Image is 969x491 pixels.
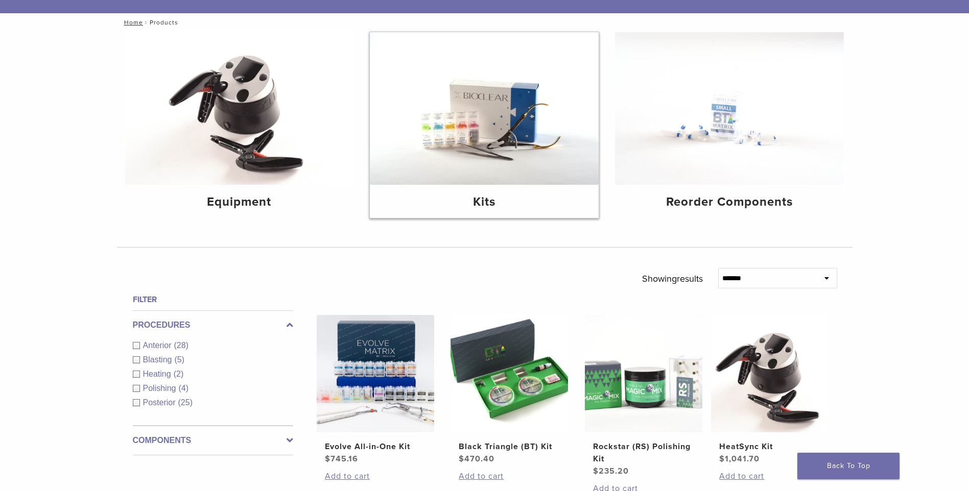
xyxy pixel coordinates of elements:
[584,315,703,477] a: Rockstar (RS) Polishing KitRockstar (RS) Polishing Kit $235.20
[143,355,175,364] span: Blasting
[719,470,820,482] a: Add to cart: “HeatSync Kit”
[143,384,179,392] span: Polishing
[451,315,568,432] img: Black Triangle (BT) Kit
[325,470,426,482] a: Add to cart: “Evolve All-in-One Kit”
[711,315,830,465] a: HeatSync KitHeatSync Kit $1,041.70
[174,341,188,350] span: (28)
[174,370,184,378] span: (2)
[459,454,494,464] bdi: 470.40
[174,355,184,364] span: (5)
[143,370,174,378] span: Heating
[143,398,178,407] span: Posterior
[459,470,560,482] a: Add to cart: “Black Triangle (BT) Kit”
[317,315,434,432] img: Evolve All-in-One Kit
[133,434,293,447] label: Components
[325,454,358,464] bdi: 745.16
[125,32,354,185] img: Equipment
[459,440,560,453] h2: Black Triangle (BT) Kit
[133,193,346,211] h4: Equipment
[370,32,599,218] a: Kits
[450,315,569,465] a: Black Triangle (BT) KitBlack Triangle (BT) Kit $470.40
[797,453,900,479] a: Back To Top
[143,20,150,25] span: /
[370,32,599,185] img: Kits
[593,440,694,465] h2: Rockstar (RS) Polishing Kit
[178,398,193,407] span: (25)
[117,13,853,32] nav: Products
[719,454,760,464] bdi: 1,041.70
[615,32,844,185] img: Reorder Components
[325,454,330,464] span: $
[719,454,725,464] span: $
[593,466,599,476] span: $
[133,319,293,331] label: Procedures
[593,466,629,476] bdi: 235.20
[459,454,464,464] span: $
[178,384,188,392] span: (4)
[316,315,435,465] a: Evolve All-in-One KitEvolve All-in-One Kit $745.16
[719,440,820,453] h2: HeatSync Kit
[125,32,354,218] a: Equipment
[623,193,836,211] h4: Reorder Components
[378,193,590,211] h4: Kits
[325,440,426,453] h2: Evolve All-in-One Kit
[585,315,702,432] img: Rockstar (RS) Polishing Kit
[615,32,844,218] a: Reorder Components
[121,19,143,26] a: Home
[133,293,293,306] h4: Filter
[143,341,174,350] span: Anterior
[642,268,703,289] p: Showing results
[711,315,829,432] img: HeatSync Kit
